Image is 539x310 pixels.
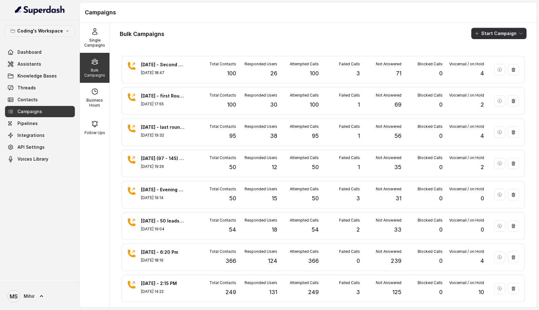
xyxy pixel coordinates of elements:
p: Attempted Calls [290,218,319,223]
p: Not Answered [376,280,401,285]
p: Responded Users [245,93,277,98]
p: Voicemail / on Hold [449,62,484,67]
p: [DATE] 18:47 [141,70,185,75]
p: 56 [395,132,401,140]
p: Failed Calls [339,62,360,67]
span: Assistants [17,61,41,67]
a: Voices Library [5,153,75,165]
p: 18 [272,225,277,234]
p: [DATE] 19:04 [141,227,185,232]
a: API Settings [5,142,75,153]
p: Voicemail / on Hold [449,155,484,160]
p: Voicemail / on Hold [449,124,484,129]
p: Not Answered [376,62,401,67]
p: Responded Users [245,218,277,223]
p: [DATE] - 2:15 PM [141,280,185,287]
span: Mihir [24,293,35,299]
a: Mihir [5,287,75,305]
p: 30 [270,100,277,109]
p: 1 [358,132,360,140]
p: Responded Users [245,62,277,67]
p: 4 [480,257,484,265]
p: Total Contacts [209,62,236,67]
p: 35 [394,163,401,172]
p: Failed Calls [339,280,360,285]
p: Attempted Calls [290,124,319,129]
a: Pipelines [5,118,75,129]
p: Attempted Calls [290,155,319,160]
p: 2 [357,225,360,234]
p: 3 [356,69,360,78]
p: 4 [480,132,484,140]
p: Blocked Calls [418,124,443,129]
p: Blocked Calls [418,280,443,285]
p: Total Contacts [209,155,236,160]
span: Pipelines [17,120,38,127]
p: [DATE] - 50 leads JB DA Priority [141,218,185,224]
p: 2 [481,163,484,172]
p: 10 [478,288,484,297]
p: Not Answered [376,249,401,254]
h1: Campaigns [85,7,532,17]
p: Failed Calls [339,187,360,192]
span: Campaigns [17,108,42,115]
p: 0 [357,257,360,265]
p: Failed Calls [339,155,360,160]
p: Coding's Workspace [17,27,63,35]
p: Not Answered [376,155,401,160]
p: 54 [312,225,319,234]
p: Attempted Calls [290,62,319,67]
button: Coding's Workspace [5,25,75,37]
p: Total Contacts [209,187,236,192]
p: 0 [439,100,443,109]
p: 31 [396,194,401,203]
p: Failed Calls [339,249,360,254]
p: 0 [439,163,443,172]
p: 95 [229,132,236,140]
p: 50 [229,194,236,203]
a: Dashboard [5,47,75,58]
p: 1 [358,163,360,172]
p: [DATE] - 6:20 Pm [141,249,185,255]
p: Attempted Calls [290,187,319,192]
p: 0 [439,288,443,297]
p: Responded Users [245,124,277,129]
p: 0 [481,194,484,203]
p: Not Answered [376,124,401,129]
p: 249 [308,288,319,297]
p: 38 [270,132,277,140]
p: Not Answered [376,187,401,192]
p: [DATE] - Evening - 147-196 (50 leads part 2) [141,187,185,193]
p: [DATE] 19:26 [141,164,185,169]
p: Total Contacts [209,93,236,98]
p: Attempted Calls [290,280,319,285]
p: 69 [395,100,401,109]
span: Knowledge Bases [17,73,57,79]
p: Responded Users [245,280,277,285]
img: light.svg [15,5,65,15]
p: Not Answered [376,218,401,223]
span: Dashboard [17,49,41,55]
p: 2 [481,100,484,109]
p: 71 [396,69,401,78]
p: 4 [480,69,484,78]
p: Voicemail / on Hold [449,93,484,98]
p: Blocked Calls [418,249,443,254]
span: Contacts [17,97,38,103]
p: 124 [268,257,277,265]
p: 100 [310,69,319,78]
p: [DATE] 19:14 [141,195,185,200]
p: 15 [272,194,277,203]
p: [DATE] - last round of 96 leads [141,124,185,130]
p: Business Hours [82,98,107,108]
a: Contacts [5,94,75,105]
a: Threads [5,82,75,93]
p: 131 [269,288,277,297]
span: Voices Library [17,156,48,162]
p: 0 [439,257,443,265]
p: 100 [227,69,236,78]
span: Integrations [17,132,45,138]
p: [DATE] - Second Round - 100 Leads [141,62,185,68]
p: Single Campaigns [82,38,107,48]
p: Total Contacts [209,124,236,129]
